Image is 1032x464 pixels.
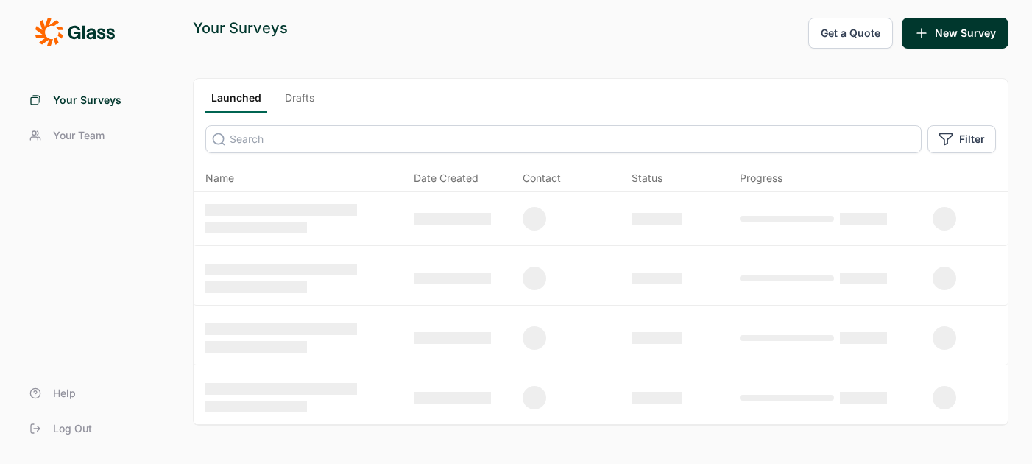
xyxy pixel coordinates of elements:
a: Drafts [279,91,320,113]
span: Log Out [53,421,92,436]
span: Your Surveys [53,93,121,108]
div: Your Surveys [193,18,288,38]
span: Filter [959,132,985,147]
a: Launched [205,91,267,113]
div: Progress [740,171,782,186]
button: Filter [927,125,996,153]
div: Status [632,171,662,186]
button: Get a Quote [808,18,893,49]
input: Search [205,125,922,153]
div: Contact [523,171,561,186]
span: Your Team [53,128,105,143]
span: Help [53,386,76,401]
span: Name [205,171,234,186]
span: Date Created [414,171,478,186]
button: New Survey [902,18,1008,49]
